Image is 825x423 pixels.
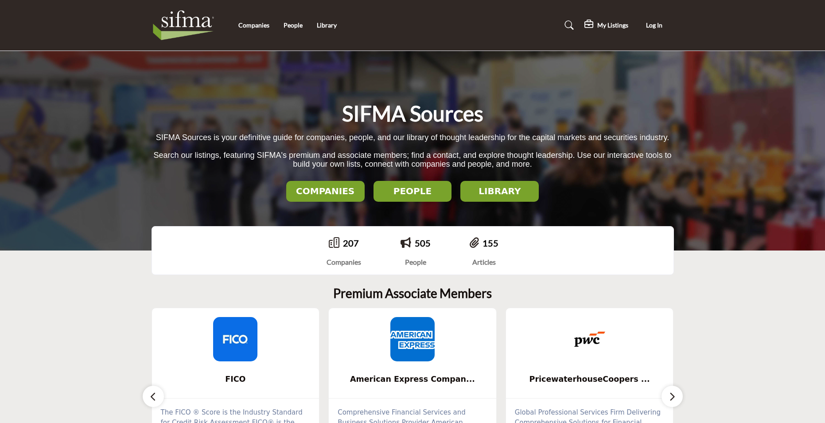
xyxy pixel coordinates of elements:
a: People [284,21,303,29]
h2: PEOPLE [376,186,449,196]
a: 207 [343,238,359,248]
div: Articles [470,257,498,267]
a: Library [317,21,337,29]
button: Log In [635,17,674,34]
button: PEOPLE [374,181,452,202]
img: FICO [213,317,257,361]
a: Companies [238,21,269,29]
span: American Express Compan... [342,373,483,385]
h1: SIFMA Sources [342,100,483,127]
a: Search [556,18,580,32]
button: LIBRARY [460,181,539,202]
img: PricewaterhouseCoopers LLP [568,317,612,361]
h5: My Listings [597,21,628,29]
a: 155 [483,238,498,248]
b: PricewaterhouseCoopers LLP [519,368,660,391]
a: FICO [152,368,319,391]
img: American Express Company [390,317,435,361]
h2: COMPANIES [289,186,362,196]
span: FICO [165,373,306,385]
span: Search our listings, featuring SIFMA's premium and associate members; find a contact, and explore... [153,151,671,169]
div: Companies [327,257,361,267]
div: My Listings [584,20,628,31]
span: PricewaterhouseCoopers ... [519,373,660,385]
b: American Express Company [342,368,483,391]
b: FICO [165,368,306,391]
span: Log In [646,21,662,29]
a: American Express Compan... [329,368,496,391]
span: SIFMA Sources is your definitive guide for companies, people, and our library of thought leadersh... [156,133,669,142]
a: PricewaterhouseCoopers ... [506,368,673,391]
button: COMPANIES [286,181,365,202]
h2: LIBRARY [463,186,536,196]
h2: Premium Associate Members [333,286,492,301]
div: People [401,257,431,267]
img: Site Logo [152,8,220,43]
a: 505 [415,238,431,248]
